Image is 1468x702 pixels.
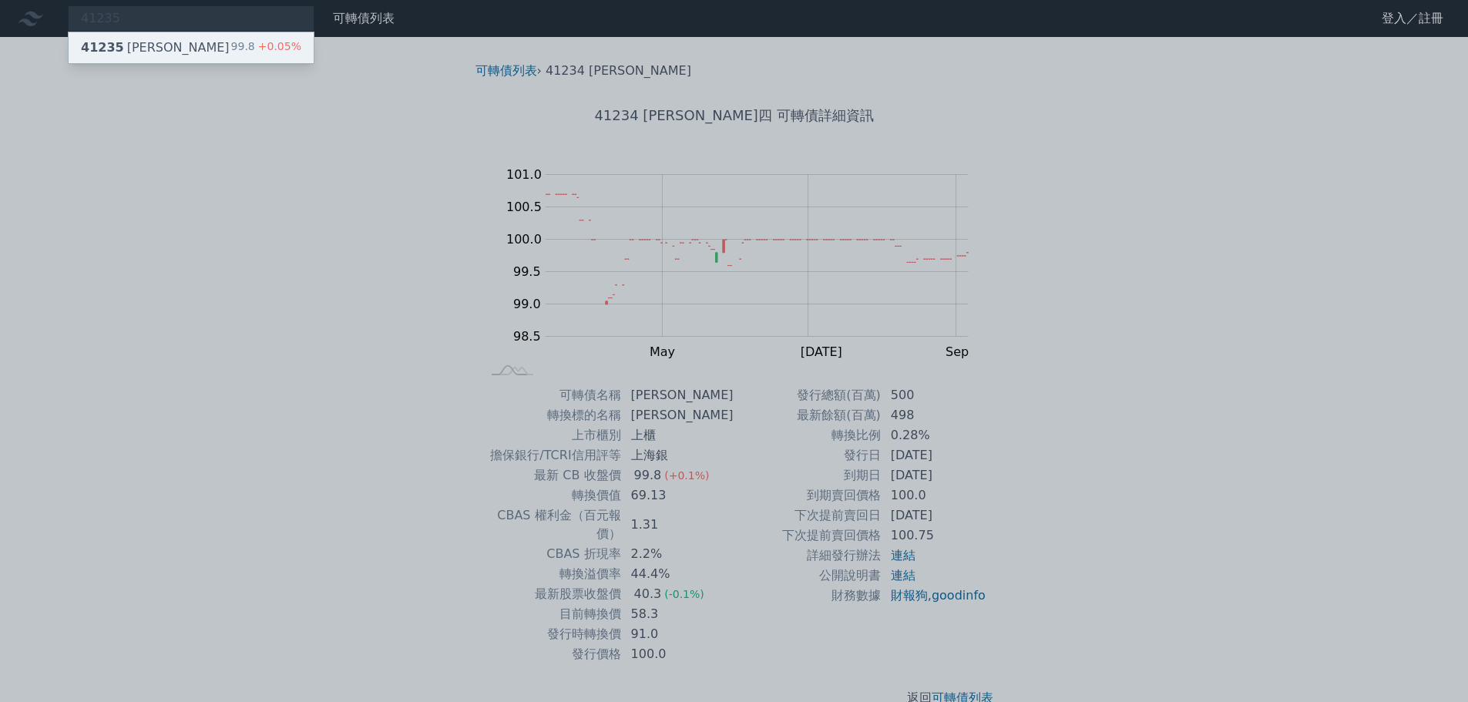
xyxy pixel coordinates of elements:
[255,40,301,52] span: +0.05%
[1391,628,1468,702] div: 聊天小工具
[1391,628,1468,702] iframe: Chat Widget
[231,39,301,57] div: 99.8
[81,40,124,55] span: 41235
[69,32,314,63] a: 41235[PERSON_NAME] 99.8+0.05%
[81,39,230,57] div: [PERSON_NAME]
